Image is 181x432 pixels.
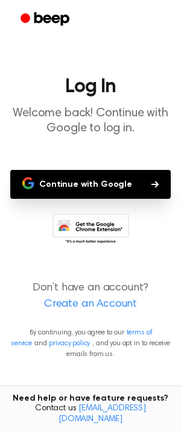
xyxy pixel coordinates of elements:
p: By continuing, you agree to our and , and you opt in to receive emails from us. [10,327,171,360]
h1: Log In [10,77,171,96]
a: Beep [12,8,80,31]
button: Continue with Google [10,170,171,199]
a: Create an Account [12,296,169,313]
a: [EMAIL_ADDRESS][DOMAIN_NAME] [59,404,146,424]
a: privacy policy [49,340,90,347]
p: Welcome back! Continue with Google to log in. [10,106,171,136]
span: Contact us [7,404,174,425]
p: Don’t have an account? [10,280,171,313]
